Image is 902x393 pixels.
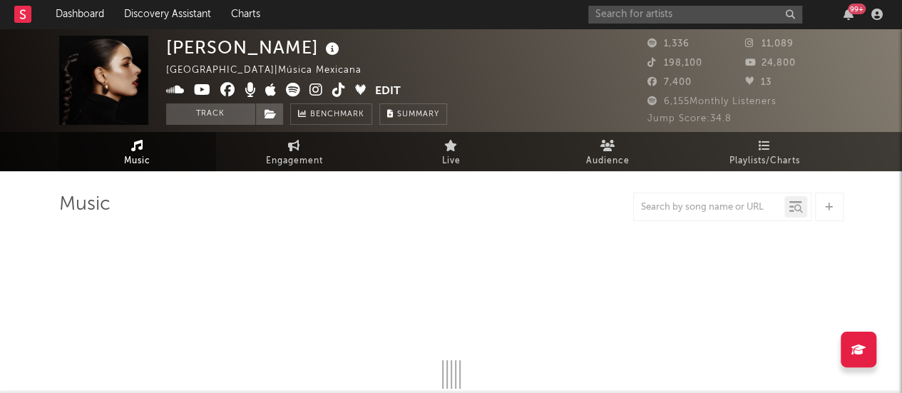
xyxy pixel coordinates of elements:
[216,132,373,171] a: Engagement
[729,153,800,170] span: Playlists/Charts
[375,83,401,101] button: Edit
[647,78,692,87] span: 7,400
[745,39,794,49] span: 11,089
[442,153,461,170] span: Live
[844,9,854,20] button: 99+
[166,103,255,125] button: Track
[848,4,866,14] div: 99 +
[373,132,530,171] a: Live
[124,153,150,170] span: Music
[397,111,439,118] span: Summary
[379,103,447,125] button: Summary
[647,39,690,49] span: 1,336
[166,36,343,59] div: [PERSON_NAME]
[290,103,372,125] a: Benchmark
[530,132,687,171] a: Audience
[634,202,784,213] input: Search by song name or URL
[588,6,802,24] input: Search for artists
[266,153,323,170] span: Engagement
[310,106,364,123] span: Benchmark
[166,62,378,79] div: [GEOGRAPHIC_DATA] | Música Mexicana
[687,132,844,171] a: Playlists/Charts
[647,97,777,106] span: 6,155 Monthly Listeners
[745,78,772,87] span: 13
[647,58,702,68] span: 198,100
[59,132,216,171] a: Music
[745,58,796,68] span: 24,800
[586,153,630,170] span: Audience
[647,114,732,123] span: Jump Score: 34.8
